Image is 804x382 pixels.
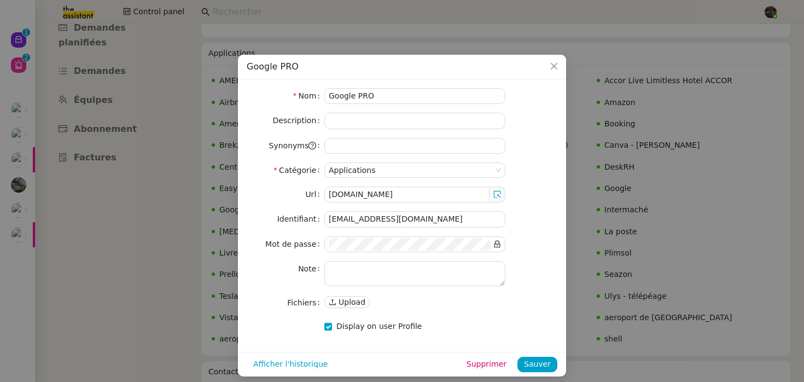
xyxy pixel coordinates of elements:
[287,295,324,310] label: Fichiers
[524,358,551,371] span: Sauver
[247,61,299,72] span: Google PRO
[273,113,324,128] label: Description
[460,357,513,372] button: Supprimer
[298,261,324,276] label: Note
[269,141,317,150] span: Synonyms
[329,163,501,177] nz-select-item: Applications
[324,296,370,308] button: Upload
[339,297,365,308] span: Upload
[336,322,422,331] span: Display on user Profile
[274,163,324,178] label: Catégorie
[324,211,505,227] input: Identifiant
[542,55,566,79] button: Close
[305,187,324,202] label: Url
[293,88,324,103] label: Nom
[467,358,506,371] span: Supprimer
[247,357,334,372] button: Afficher l'historique
[253,358,328,371] span: Afficher l'historique
[265,236,324,252] label: Mot de passe
[324,187,490,202] input: https://www.myapp.com
[277,211,324,227] label: Identifiant
[517,357,557,372] button: Sauver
